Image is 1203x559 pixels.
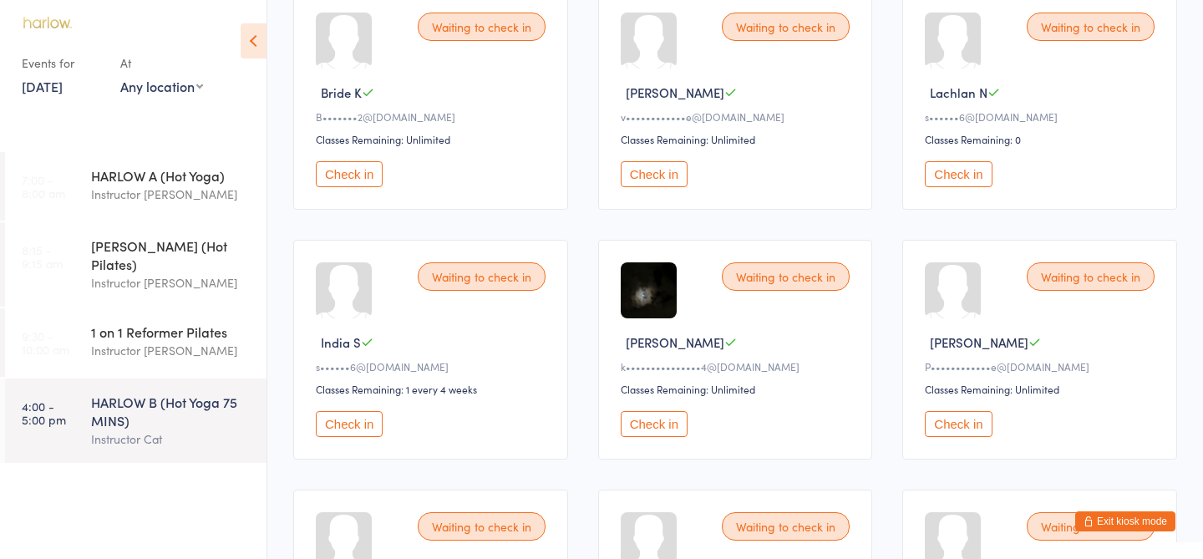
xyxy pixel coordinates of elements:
[626,333,724,351] span: [PERSON_NAME]
[22,173,65,200] time: 7:00 - 8:00 am
[316,411,383,437] button: Check in
[22,77,63,95] a: [DATE]
[722,13,850,41] div: Waiting to check in
[930,84,987,101] span: Lachlan N
[5,222,266,307] a: 8:15 -9:15 am[PERSON_NAME] (Hot Pilates)Instructor [PERSON_NAME]
[316,109,551,124] div: B•••••••2@[DOMAIN_NAME]
[722,262,850,291] div: Waiting to check in
[91,393,252,429] div: HARLOW B (Hot Yoga 75 MINS)
[91,341,252,360] div: Instructor [PERSON_NAME]
[120,77,203,95] div: Any location
[316,161,383,187] button: Check in
[418,262,546,291] div: Waiting to check in
[925,161,992,187] button: Check in
[621,262,677,318] img: image1716072825.png
[5,152,266,221] a: 7:00 -8:00 amHARLOW A (Hot Yoga)Instructor [PERSON_NAME]
[120,49,203,77] div: At
[621,411,688,437] button: Check in
[418,13,546,41] div: Waiting to check in
[22,399,66,426] time: 4:00 - 5:00 pm
[91,236,252,273] div: [PERSON_NAME] (Hot Pilates)
[321,333,361,351] span: India S
[22,49,104,77] div: Events for
[17,13,79,33] img: Harlow Hot Yoga, Pilates and Barre
[316,132,551,146] div: Classes Remaining: Unlimited
[722,512,850,541] div: Waiting to check in
[5,308,266,377] a: 9:30 -10:00 am1 on 1 Reformer PilatesInstructor [PERSON_NAME]
[316,359,551,374] div: s••••••6@[DOMAIN_NAME]
[626,84,724,101] span: [PERSON_NAME]
[1075,511,1175,531] button: Exit kiosk mode
[321,84,362,101] span: Bride K
[925,382,1160,396] div: Classes Remaining: Unlimited
[925,359,1160,374] div: P••••••••••••e@[DOMAIN_NAME]
[22,243,63,270] time: 8:15 - 9:15 am
[1027,13,1155,41] div: Waiting to check in
[621,161,688,187] button: Check in
[5,379,266,463] a: 4:00 -5:00 pmHARLOW B (Hot Yoga 75 MINS)Instructor Cat
[1027,512,1155,541] div: Waiting to check in
[418,512,546,541] div: Waiting to check in
[621,359,855,374] div: k•••••••••••••••4@[DOMAIN_NAME]
[925,109,1160,124] div: s••••••6@[DOMAIN_NAME]
[1027,262,1155,291] div: Waiting to check in
[91,323,252,341] div: 1 on 1 Reformer Pilates
[91,273,252,292] div: Instructor [PERSON_NAME]
[22,329,69,356] time: 9:30 - 10:00 am
[91,166,252,185] div: HARLOW A (Hot Yoga)
[621,109,855,124] div: v••••••••••••e@[DOMAIN_NAME]
[621,132,855,146] div: Classes Remaining: Unlimited
[91,429,252,449] div: Instructor Cat
[930,333,1028,351] span: [PERSON_NAME]
[621,382,855,396] div: Classes Remaining: Unlimited
[925,411,992,437] button: Check in
[316,382,551,396] div: Classes Remaining: 1 every 4 weeks
[925,132,1160,146] div: Classes Remaining: 0
[91,185,252,204] div: Instructor [PERSON_NAME]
